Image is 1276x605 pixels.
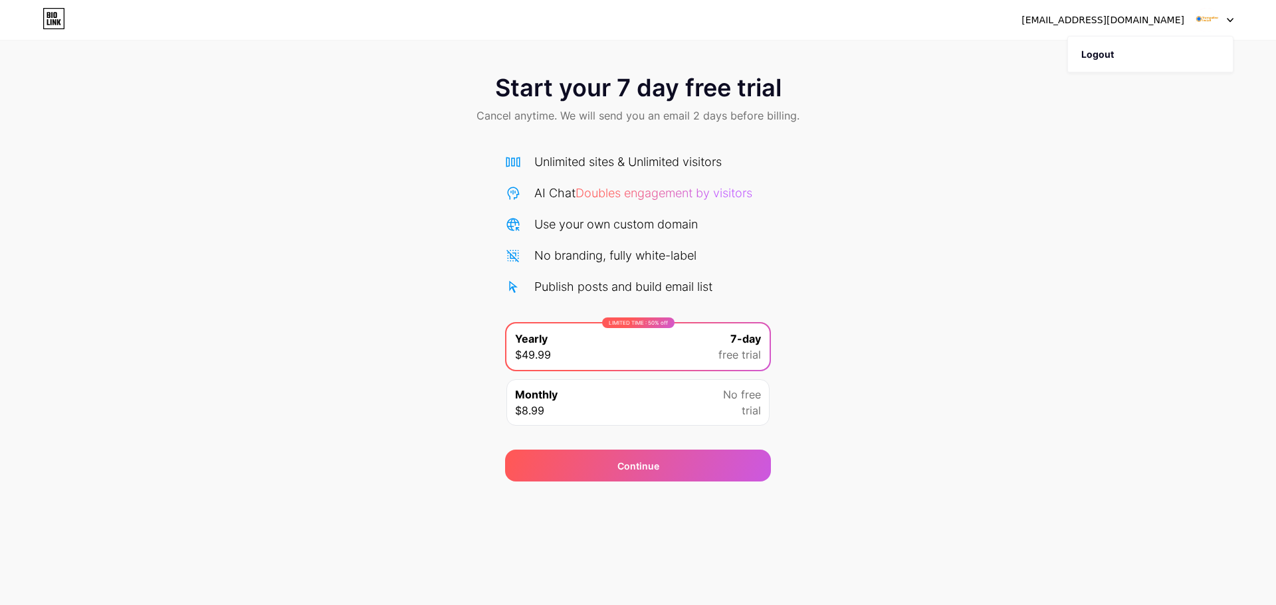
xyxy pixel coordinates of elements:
div: Unlimited sites & Unlimited visitors [534,153,722,171]
li: Logout [1068,37,1233,72]
div: AI Chat [534,184,752,202]
span: trial [742,402,761,418]
span: $49.99 [515,347,551,363]
div: No branding, fully white-label [534,246,696,264]
span: Start your 7 day free trial [495,74,782,101]
span: $8.99 [515,402,544,418]
img: trampolineinstall [1194,7,1220,33]
span: Yearly [515,331,548,347]
span: Monthly [515,387,558,402]
div: Continue [617,459,659,473]
span: Doubles engagement by visitors [576,186,752,200]
span: free trial [718,347,761,363]
span: 7-day [730,331,761,347]
div: Use your own custom domain [534,215,698,233]
span: Cancel anytime. We will send you an email 2 days before billing. [477,108,799,124]
div: [EMAIL_ADDRESS][DOMAIN_NAME] [1021,13,1184,27]
div: Publish posts and build email list [534,278,712,296]
span: No free [723,387,761,402]
div: LIMITED TIME : 50% off [602,317,675,328]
